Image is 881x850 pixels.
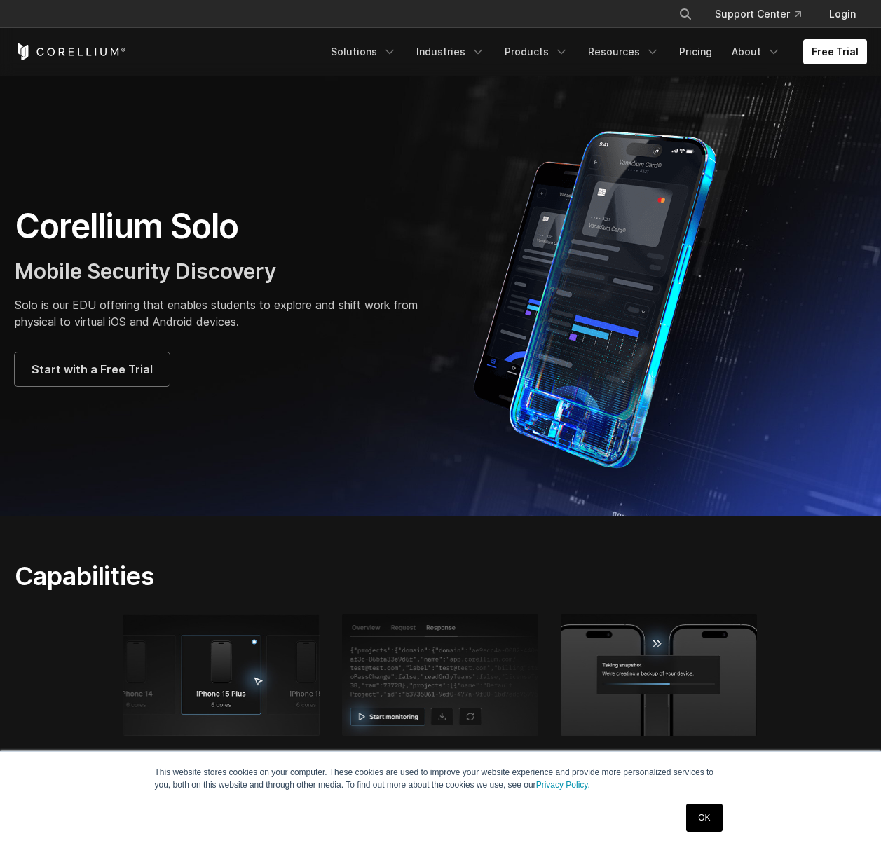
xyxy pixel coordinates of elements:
a: Pricing [671,39,720,64]
img: Process of taking snapshot and creating a backup of the iPhone virtual device. [561,614,757,736]
p: This website stores cookies on your computer. These cookies are used to improve your website expe... [155,766,727,791]
a: About [723,39,789,64]
div: Navigation Menu [322,39,867,64]
button: Search [673,1,698,27]
a: Privacy Policy. [536,780,590,790]
a: Free Trial [803,39,867,64]
a: Start with a Free Trial [15,352,170,386]
a: Solutions [322,39,405,64]
a: Resources [580,39,668,64]
a: Login [818,1,867,27]
h2: Capabilities [15,561,573,591]
span: Start with a Free Trial [32,361,153,378]
img: Powerful Tools enabling unmatched device access, visibility, and control [342,614,538,736]
p: Solo is our EDU offering that enables students to explore and shift work from physical to virtual... [15,296,427,330]
img: iPhone 17 Plus; 6 cores [123,614,320,736]
a: Products [496,39,577,64]
img: Corellium Solo for mobile app security solutions [455,121,756,471]
div: Navigation Menu [662,1,867,27]
a: Corellium Home [15,43,126,60]
h1: Corellium Solo [15,205,427,247]
span: Mobile Security Discovery [15,259,276,284]
a: Support Center [704,1,812,27]
a: OK [686,804,722,832]
a: Industries [408,39,493,64]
